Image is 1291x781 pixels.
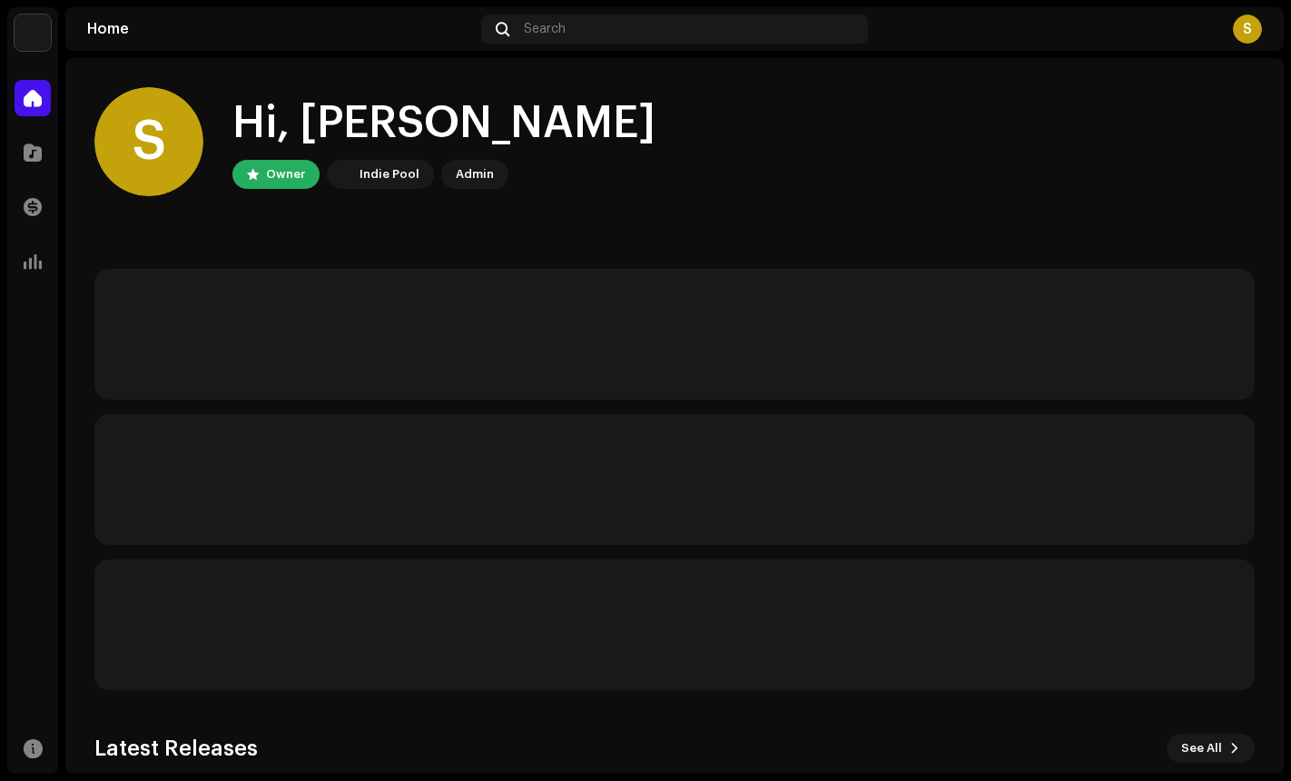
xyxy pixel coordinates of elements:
div: Home [87,22,474,36]
span: See All [1181,730,1222,766]
div: S [94,87,203,196]
div: S [1233,15,1262,44]
h3: Latest Releases [94,734,258,763]
img: 190830b2-3b53-4b0d-992c-d3620458de1d [15,15,51,51]
div: Admin [456,163,494,185]
button: See All [1167,734,1255,763]
div: Indie Pool [360,163,419,185]
span: Search [524,22,566,36]
div: Hi, [PERSON_NAME] [232,94,655,153]
div: Owner [266,163,305,185]
img: 190830b2-3b53-4b0d-992c-d3620458de1d [330,163,352,185]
